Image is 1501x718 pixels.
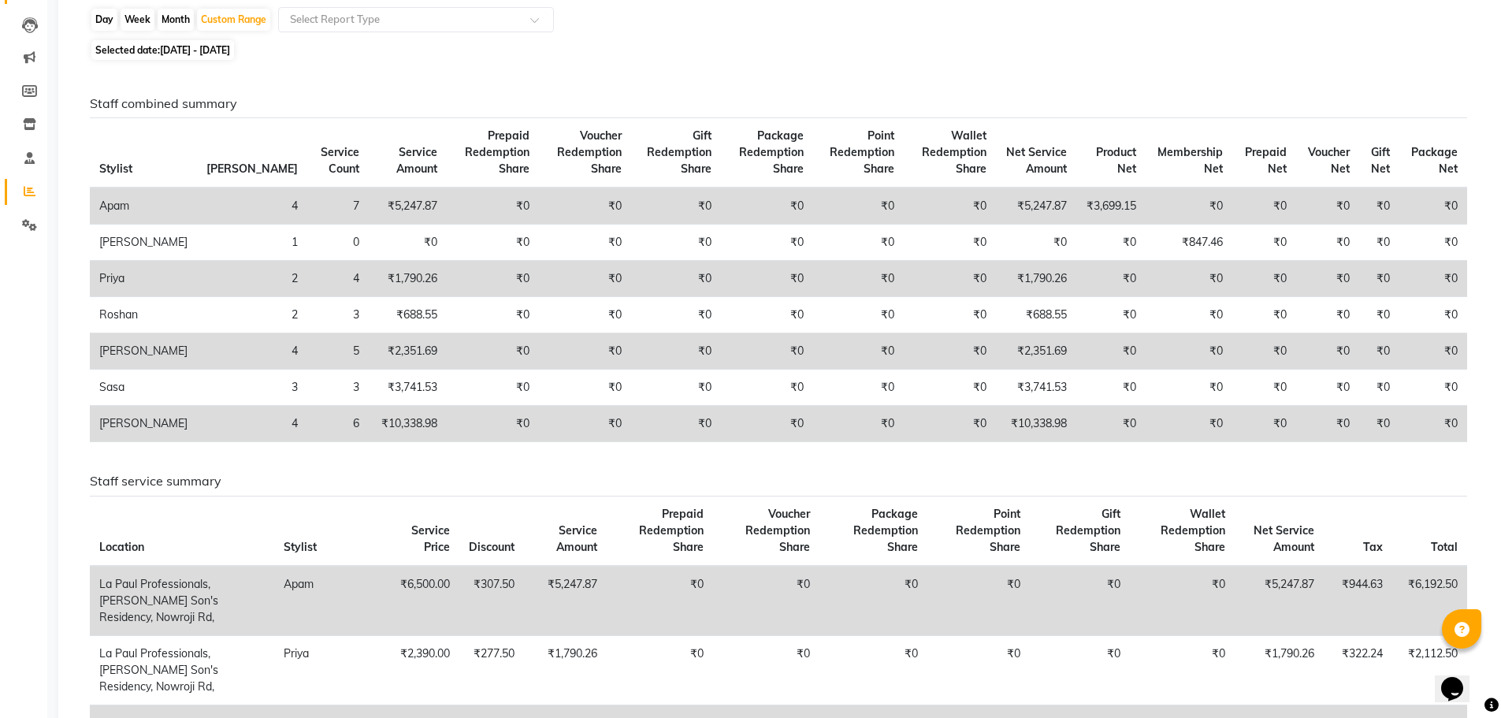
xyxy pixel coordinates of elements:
td: ₹0 [996,225,1076,261]
td: ₹0 [447,225,539,261]
div: Custom Range [197,9,270,31]
td: ₹0 [447,406,539,442]
td: ₹0 [1296,333,1359,370]
span: Prepaid Net [1245,145,1287,176]
td: 2 [197,297,307,333]
td: ₹0 [607,566,713,636]
td: Roshan [90,297,197,333]
td: ₹0 [1076,333,1146,370]
td: ₹0 [1296,188,1359,225]
h6: Staff combined summary [90,96,1467,111]
td: ₹0 [904,297,995,333]
td: Sasa [90,370,197,406]
td: ₹0 [1130,566,1235,636]
td: ₹0 [721,297,814,333]
td: ₹0 [904,333,995,370]
td: ₹0 [1130,635,1235,705]
td: 7 [307,188,369,225]
div: Week [121,9,154,31]
td: ₹0 [1030,566,1130,636]
td: [PERSON_NAME] [90,225,197,261]
td: ₹0 [539,370,631,406]
td: ₹0 [1296,225,1359,261]
td: ₹0 [819,566,927,636]
span: Service Count [321,145,359,176]
td: ₹0 [1146,333,1232,370]
span: Package Redemption Share [853,507,918,554]
td: ₹1,790.26 [996,261,1076,297]
td: 6 [307,406,369,442]
td: ₹0 [1232,261,1295,297]
td: 0 [307,225,369,261]
td: ₹0 [721,261,814,297]
td: ₹0 [813,370,904,406]
td: ₹0 [1076,370,1146,406]
span: Service Price [411,523,450,554]
td: ₹0 [904,188,995,225]
td: ₹322.24 [1324,635,1392,705]
td: ₹0 [721,333,814,370]
td: ₹0 [1399,225,1467,261]
td: ₹0 [713,566,819,636]
td: ₹5,247.87 [524,566,607,636]
td: ₹0 [1359,261,1399,297]
td: ₹847.46 [1146,225,1232,261]
span: Gift Redemption Share [647,128,711,176]
span: Location [99,540,144,554]
td: ₹0 [1076,297,1146,333]
td: ₹0 [631,370,721,406]
td: ₹6,192.50 [1392,566,1467,636]
td: ₹0 [1399,406,1467,442]
span: Gift Net [1371,145,1390,176]
td: 4 [307,261,369,297]
td: ₹3,741.53 [369,370,447,406]
td: ₹0 [1399,261,1467,297]
td: ₹6,500.00 [381,566,459,636]
span: Wallet Redemption Share [922,128,986,176]
span: Prepaid Redemption Share [465,128,529,176]
td: ₹0 [1359,333,1399,370]
td: ₹0 [631,333,721,370]
td: ₹0 [539,297,631,333]
td: ₹0 [1232,370,1295,406]
td: 4 [197,333,307,370]
td: ₹0 [447,333,539,370]
td: 3 [307,370,369,406]
td: ₹0 [1030,635,1130,705]
td: ₹0 [1399,188,1467,225]
td: ₹2,351.69 [996,333,1076,370]
td: ₹688.55 [369,297,447,333]
div: Day [91,9,117,31]
td: ₹0 [1296,261,1359,297]
td: ₹0 [1399,333,1467,370]
td: ₹1,790.26 [524,635,607,705]
td: 2 [197,261,307,297]
td: ₹2,112.50 [1392,635,1467,705]
span: Service Amount [556,523,597,554]
span: Package Net [1411,145,1458,176]
td: ₹0 [631,406,721,442]
td: ₹0 [447,297,539,333]
td: ₹0 [1359,297,1399,333]
td: ₹0 [1232,188,1295,225]
span: Gift Redemption Share [1056,507,1120,554]
td: ₹0 [631,188,721,225]
td: ₹944.63 [1324,566,1392,636]
td: ₹10,338.98 [369,406,447,442]
td: ₹0 [813,406,904,442]
td: ₹0 [1146,261,1232,297]
td: ₹5,247.87 [1235,566,1324,636]
span: Discount [469,540,515,554]
td: ₹0 [631,297,721,333]
td: Apam [90,188,197,225]
td: Apam [274,566,381,636]
td: ₹0 [721,225,814,261]
td: Priya [274,635,381,705]
td: ₹0 [539,188,631,225]
td: ₹0 [607,635,713,705]
td: [PERSON_NAME] [90,406,197,442]
td: ₹0 [1076,225,1146,261]
td: ₹0 [447,188,539,225]
td: ₹0 [539,333,631,370]
td: ₹0 [1399,370,1467,406]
